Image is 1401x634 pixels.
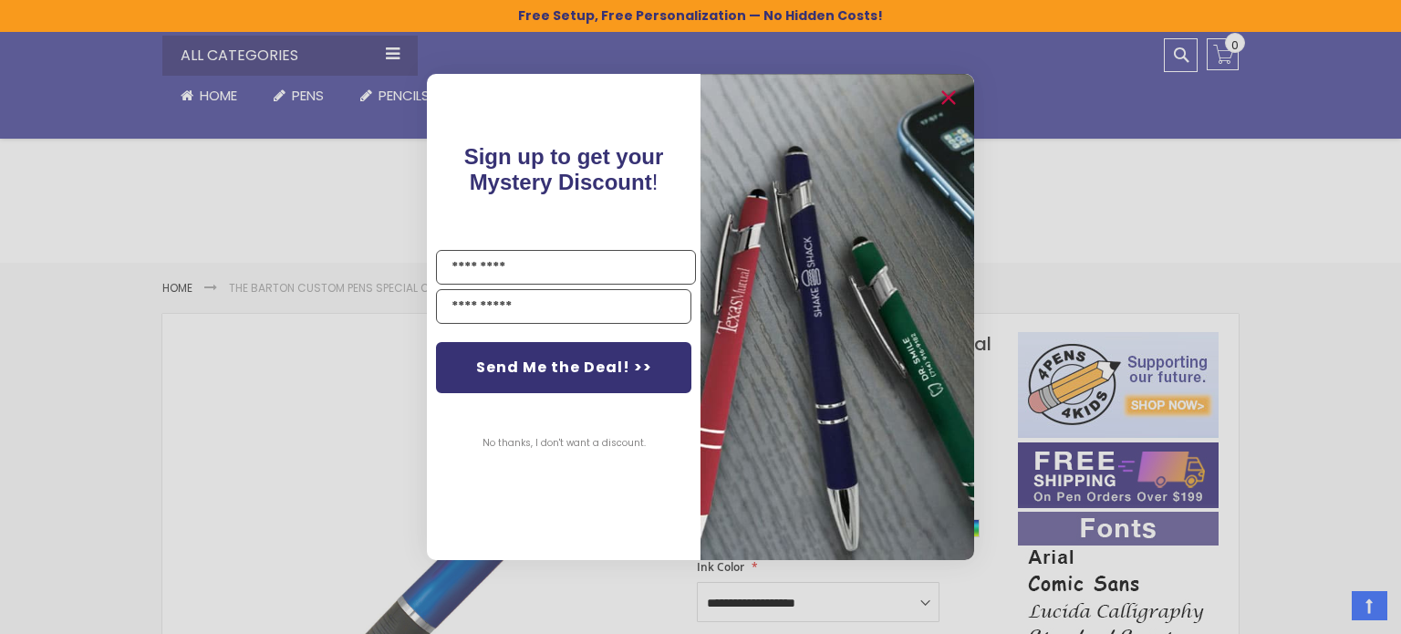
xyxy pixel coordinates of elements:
span: ! [464,144,664,194]
span: Sign up to get your Mystery Discount [464,144,664,194]
button: Close dialog [934,83,963,112]
button: Send Me the Deal! >> [436,342,691,393]
img: pop-up-image [700,74,974,560]
button: No thanks, I don't want a discount. [473,421,655,466]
